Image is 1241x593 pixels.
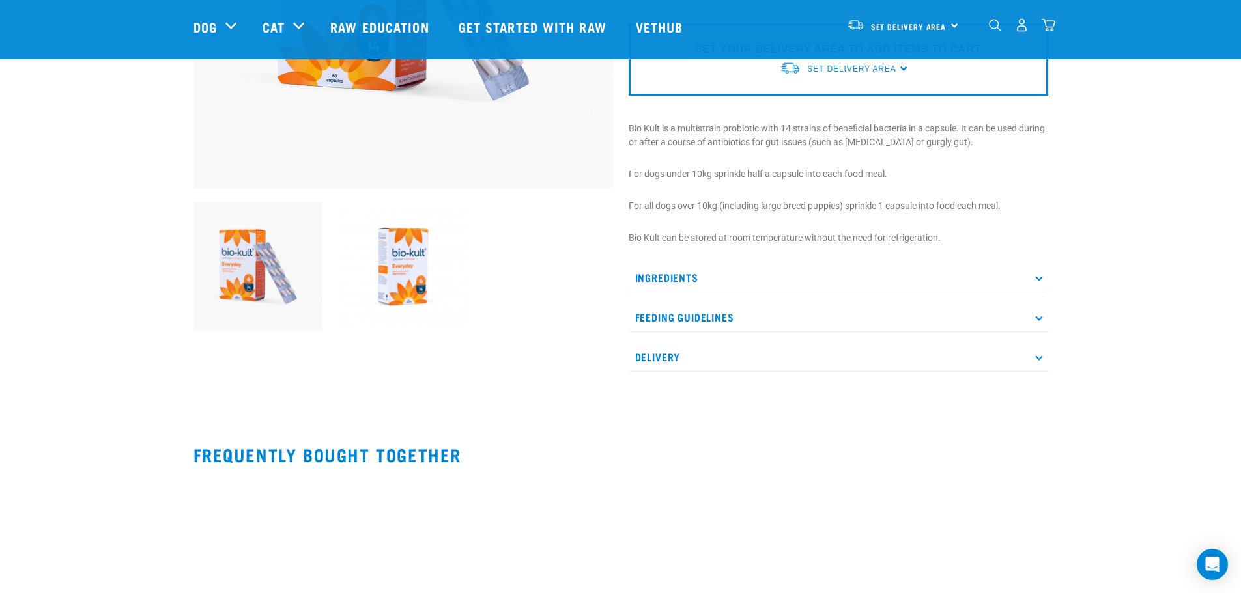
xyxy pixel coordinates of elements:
a: Get started with Raw [446,1,623,53]
h2: Frequently bought together [193,445,1048,465]
p: Ingredients [629,263,1048,292]
p: Delivery [629,342,1048,372]
img: van-moving.png [780,61,801,75]
img: home-icon@2x.png [1042,18,1055,32]
div: Open Intercom Messenger [1197,549,1228,580]
p: Feeding Guidelines [629,303,1048,332]
p: For dogs under 10kg sprinkle half a capsule into each food meal. [629,167,1048,181]
a: Vethub [623,1,700,53]
img: van-moving.png [847,19,864,31]
span: Set Delivery Area [871,24,947,29]
img: 2023 AUG RE Product1722 [338,202,468,331]
img: home-icon-1@2x.png [989,19,1001,31]
a: Dog [193,17,217,36]
img: 2023 AUG RE Product1724 [193,202,323,331]
img: user.png [1015,18,1029,32]
p: Bio Kult can be stored at room temperature without the need for refrigeration. [629,231,1048,245]
p: Bio Kult is a multistrain probiotic with 14 strains of beneficial bacteria in a capsule. It can b... [629,122,1048,149]
a: Cat [263,17,285,36]
span: Set Delivery Area [807,64,896,74]
a: Raw Education [317,1,445,53]
p: For all dogs over 10kg (including large breed puppies) sprinkle 1 capsule into food each meal. [629,199,1048,213]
